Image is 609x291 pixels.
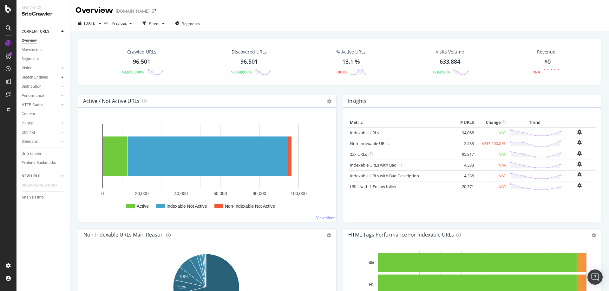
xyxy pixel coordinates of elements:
[225,204,275,209] text: Non-Indexable Not Active
[348,118,450,127] th: Metric
[450,138,475,149] td: 2,433
[316,215,335,220] a: View More
[327,99,331,104] i: Options
[22,102,59,108] a: HTTP Codes
[475,170,507,181] td: N/A
[22,194,44,201] div: Analysis Info
[22,65,59,72] a: Visits
[177,285,186,289] text: 7.3%
[121,69,144,75] div: +9,650,000%
[350,184,396,189] a: URLs with 1 Follow Inlink
[367,260,374,265] text: Title
[544,58,551,65] span: $0
[22,173,40,180] div: NEW URLS
[22,37,37,44] div: Overview
[475,160,507,170] td: N/A
[475,127,507,138] td: N/A
[83,97,140,105] h4: Active / Not Active URLs
[577,151,582,156] div: bell-plus
[577,161,582,167] div: bell-plus
[22,111,66,117] a: Content
[577,183,582,188] div: bell-plus
[22,120,33,127] div: Inlinks
[152,9,156,13] div: arrow-right-arrow-left
[213,191,227,196] text: 60,000
[577,130,582,135] div: bell-plus
[174,191,188,196] text: 40,000
[22,56,39,62] div: Segments
[450,160,475,170] td: 4,338
[22,92,44,99] div: Performance
[475,138,507,149] td: +243,200.0 %
[140,18,167,28] button: Filters
[180,275,188,279] text: 6.8%
[450,118,475,127] th: # URLS
[22,138,59,145] a: Sitemaps
[22,173,59,180] a: NEW URLS
[22,74,59,81] a: Search Engines
[348,231,454,238] div: HTML Tags Performance for Indexable URLs
[22,37,66,44] a: Overview
[83,118,329,217] svg: A chart.
[135,191,149,196] text: 20,000
[337,69,348,75] div: -86.89
[109,21,127,26] span: Previous
[75,5,113,16] div: Overview
[149,21,160,26] div: Filters
[116,8,150,14] div: [DOMAIN_NAME]
[577,172,582,177] div: bell-plus
[22,28,49,35] div: CURRENT URLS
[240,58,258,66] div: 96,501
[507,118,563,127] th: Trend
[109,18,134,28] button: Previous
[450,170,475,181] td: 4,338
[22,5,65,10] div: Analytics
[475,118,507,127] th: Change
[182,21,200,26] span: Segments
[22,74,48,81] div: Search Engines
[22,182,57,189] div: DISAPPEARED URLS
[22,111,35,117] div: Content
[369,282,374,287] text: H1
[587,269,603,285] div: Open Intercom Messenger
[104,20,109,26] span: vs
[252,191,266,196] text: 80,000
[75,18,104,28] button: [DATE]
[127,49,156,55] div: Crawled URLs
[22,28,59,35] a: CURRENT URLS
[450,127,475,138] td: 94,068
[450,181,475,192] td: 20,371
[350,141,389,146] a: Non-Indexable URLs
[342,58,360,66] div: 13.1 %
[475,181,507,192] td: N/A
[22,138,38,145] div: Sitemaps
[432,69,450,75] div: +243.98%
[101,191,104,196] text: 0
[167,204,207,209] text: Indexable Not Active
[133,58,150,66] div: 96,501
[475,149,507,160] td: N/A
[440,58,460,66] div: 633,884
[592,233,596,237] div: gear
[350,130,379,136] a: Indexable URLs
[350,162,403,168] a: Indexable URLs with Bad H1
[22,83,42,90] div: Distribution
[577,140,582,145] div: bell-plus
[22,182,63,189] a: DISAPPEARED URLS
[350,151,367,157] a: 2xx URLs
[173,18,202,28] button: Segments
[22,47,42,53] div: Movements
[327,233,331,237] div: gear
[22,65,31,72] div: Visits
[22,92,59,99] a: Performance
[350,173,419,179] a: Indexable URLs with Bad Description
[22,47,66,53] a: Movements
[533,69,540,75] div: N/A
[22,150,66,157] a: Url Explorer
[22,129,59,136] a: Outlinks
[22,160,66,166] a: Explorer Bookmarks
[436,49,464,55] div: Visits Volume
[22,120,59,127] a: Inlinks
[232,49,267,55] div: Discovered URLs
